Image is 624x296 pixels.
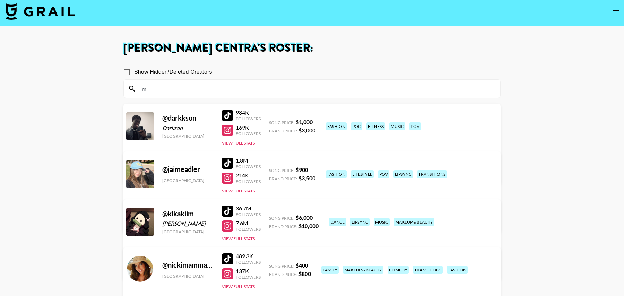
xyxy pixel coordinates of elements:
strong: $ 3,500 [298,175,315,181]
div: poc [351,122,362,130]
span: Song Price: [269,216,294,221]
div: Followers [236,212,261,217]
div: 36.7M [236,205,261,212]
div: music [374,218,390,226]
h1: [PERSON_NAME] Centra 's Roster: [123,43,501,54]
div: @ kikakiim [162,209,214,218]
div: Followers [236,131,261,136]
div: [GEOGRAPHIC_DATA] [162,229,214,234]
div: Followers [236,116,261,121]
div: @ jaimeadler [162,165,214,174]
div: Followers [236,227,261,232]
div: makeup & beauty [343,266,383,274]
span: Song Price: [269,168,294,173]
div: 137K [236,268,261,275]
span: Brand Price: [269,224,297,229]
strong: $ 800 [298,270,311,277]
div: transitions [413,266,443,274]
strong: $ 1,000 [296,119,313,125]
div: Followers [236,260,261,265]
strong: $ 6,000 [296,214,313,221]
div: comedy [388,266,409,274]
div: 984K [236,109,261,116]
div: lipsync [350,218,370,226]
div: 214K [236,172,261,179]
div: makeup & beauty [394,218,434,226]
strong: $ 10,000 [298,223,319,229]
div: @ nickimammasol [162,261,214,269]
div: [PERSON_NAME] [162,220,214,227]
button: View Full Stats [222,284,255,289]
div: music [389,122,405,130]
div: @ darkkson [162,114,214,122]
button: View Full Stats [222,188,255,193]
img: Grail Talent [6,3,75,20]
div: Followers [236,275,261,280]
strong: $ 900 [296,166,308,173]
div: 7.6M [236,220,261,227]
div: fashion [326,170,347,178]
span: Song Price: [269,263,294,269]
span: Brand Price: [269,272,297,277]
strong: $ 400 [296,262,308,269]
div: Darkson [162,124,214,131]
div: [GEOGRAPHIC_DATA] [162,273,214,279]
button: open drawer [609,5,623,19]
button: View Full Stats [222,140,255,146]
div: [GEOGRAPHIC_DATA] [162,178,214,183]
div: lipsync [393,170,413,178]
div: family [321,266,339,274]
div: transitions [417,170,447,178]
div: Followers [236,179,261,184]
div: fashion [447,266,468,274]
strong: $ 3,000 [298,127,315,133]
div: [GEOGRAPHIC_DATA] [162,133,214,139]
div: 489.3K [236,253,261,260]
div: pov [409,122,421,130]
input: Search by User Name [136,83,496,94]
div: Followers [236,164,261,169]
div: dance [329,218,346,226]
span: Song Price: [269,120,294,125]
span: Brand Price: [269,128,297,133]
span: Brand Price: [269,176,297,181]
button: View Full Stats [222,236,255,241]
div: 169K [236,124,261,131]
div: pov [378,170,389,178]
span: Show Hidden/Deleted Creators [134,68,212,76]
div: lifestyle [351,170,374,178]
div: fashion [326,122,347,130]
div: 1.8M [236,157,261,164]
div: fitness [366,122,385,130]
